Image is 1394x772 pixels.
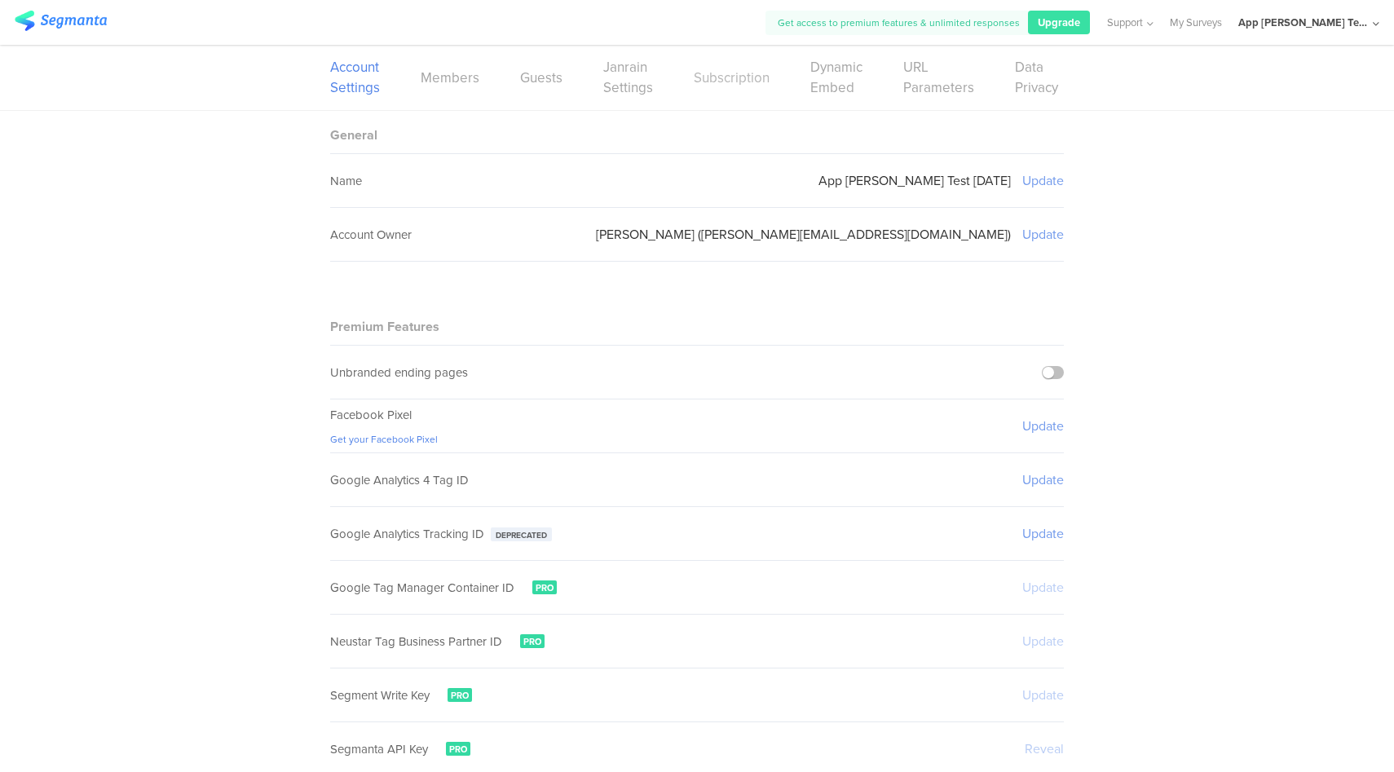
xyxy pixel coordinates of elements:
sg-setting-edit-trigger: Update [1022,417,1064,435]
a: PRO [437,742,470,756]
a: PRO [439,688,472,702]
sg-setting-edit-trigger: Update [1022,524,1064,543]
span: Facebook Pixel [330,406,412,424]
a: Subscription [694,68,770,88]
span: PRO [536,581,554,594]
span: Google Analytics Tracking ID [330,525,484,543]
span: PRO [449,743,467,756]
div: Deprecated [491,527,552,541]
span: Neustar Tag Business Partner ID [330,633,502,651]
sg-setting-value: [PERSON_NAME] ([PERSON_NAME][EMAIL_ADDRESS][DOMAIN_NAME]) [596,225,1011,244]
sg-setting-value: App [PERSON_NAME] Test [DATE] [818,171,1011,190]
a: Data Privacy [1015,57,1058,98]
span: Upgrade [1038,15,1080,30]
sg-block-title: General [330,126,377,144]
span: Segmanta API Key [330,740,428,758]
a: Get your Facebook Pixel [330,432,438,447]
a: URL Parameters [903,57,974,98]
span: Get access to premium features & unlimited responses [778,15,1020,30]
span: Support [1107,15,1143,30]
a: PRO [523,580,557,594]
sg-field-title: Name [330,172,362,190]
a: PRO [511,634,545,648]
span: Google Analytics 4 Tag ID [330,471,469,489]
sg-setting-edit-trigger: Update [1022,470,1064,489]
span: Segment Write Key [330,686,430,704]
span: PRO [523,635,541,648]
div: App [PERSON_NAME] Test [DATE] [1238,15,1369,30]
sg-block-title: Premium Features [330,317,439,336]
img: segmanta logo [15,11,107,31]
a: Dynamic Embed [810,57,862,98]
sg-field-title: Account Owner [330,226,412,244]
sg-setting-edit-trigger: Update [1022,225,1064,244]
span: PRO [451,689,469,702]
a: Members [421,68,479,88]
a: Guests [520,68,562,88]
a: Janrain Settings [603,57,653,98]
div: Unbranded ending pages [330,364,468,382]
span: Google Tag Manager Container ID [330,579,514,597]
sg-setting-edit-trigger: Update [1022,171,1064,190]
